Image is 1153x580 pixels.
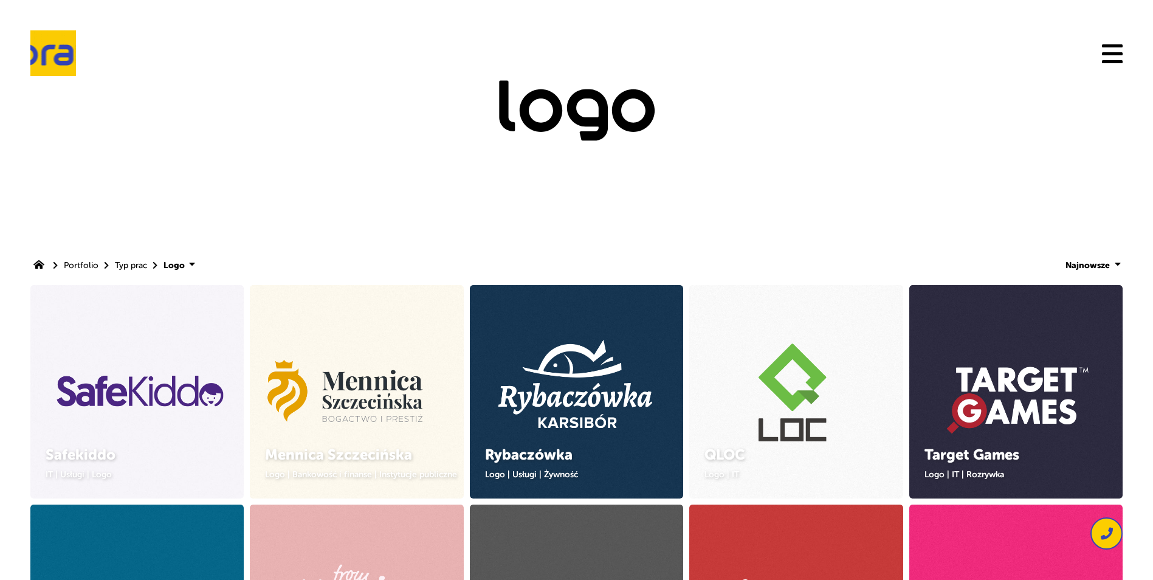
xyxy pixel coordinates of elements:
[727,469,729,479] span: |
[1065,260,1110,271] a: Najnowsze
[966,469,1004,479] a: Rozrywka
[947,469,949,479] span: |
[666,261,927,522] img: QLOC
[539,469,542,479] span: |
[379,469,457,479] a: Instytucje publiczne
[87,469,89,479] span: |
[115,261,150,270] a: Typ prac
[885,261,1146,522] img: Target Games
[704,469,724,479] a: Logo
[512,469,537,479] a: Usługi
[92,469,112,479] a: Logo
[952,469,959,479] a: IT
[508,469,510,479] span: |
[704,446,745,463] a: QLOC
[265,446,412,463] a: Mennica Szczecińska
[924,469,945,479] a: Logo
[163,260,185,271] span: Logo
[115,261,147,270] span: Typ prac
[485,446,573,463] a: Rybaczówka
[55,469,58,479] span: |
[30,30,76,76] img: Brandoo Group
[732,469,739,479] a: IT
[292,469,372,479] a: Bankowość i finanse
[374,469,377,479] span: |
[1102,44,1123,63] button: Navigation
[265,469,285,479] a: Logo
[287,469,290,479] span: |
[46,469,53,479] a: IT
[6,261,267,522] img: Safekiddo
[46,446,115,463] a: Safekiddo
[64,261,101,270] a: Portfolio
[962,469,964,479] span: |
[64,261,98,270] span: Portfolio
[446,260,707,522] img: Rybaczówka
[163,260,187,271] a: Logo
[485,469,505,479] a: Logo
[226,261,487,522] img: Mennica Szczecińska
[60,469,84,479] a: Usługi
[924,446,1019,463] a: Target Games
[167,74,987,148] h1: Logo
[544,469,578,479] a: Żywność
